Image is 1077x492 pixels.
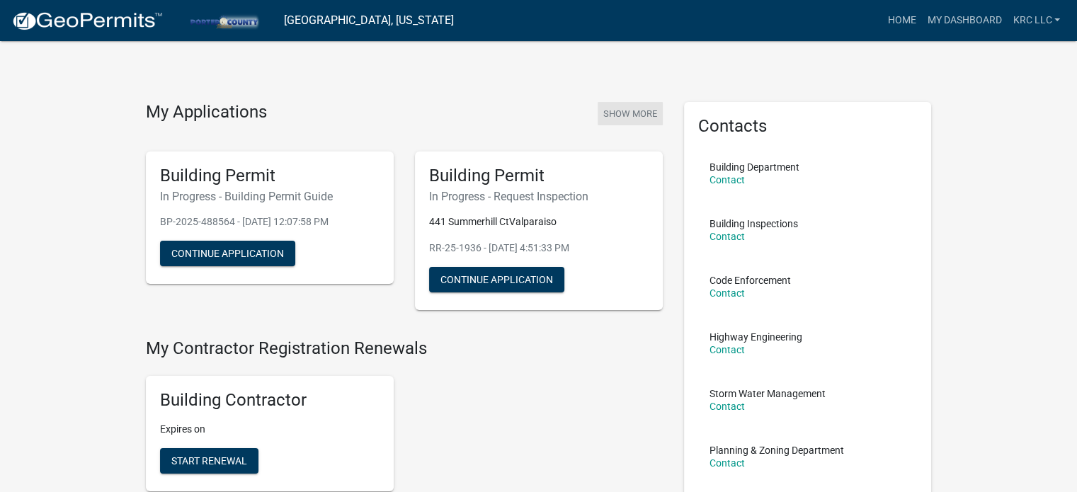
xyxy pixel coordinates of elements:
button: Continue Application [160,241,295,266]
p: Building Department [710,162,799,172]
h4: My Applications [146,102,267,123]
a: KRC LLC [1007,7,1066,34]
p: Code Enforcement [710,275,791,285]
h5: Building Contractor [160,390,380,411]
a: Contact [710,344,745,355]
a: Contact [710,401,745,412]
a: Contact [710,174,745,185]
p: 441 Summerhill CtValparaiso [429,214,649,229]
p: Planning & Zoning Department [710,445,844,455]
a: Contact [710,287,745,299]
p: BP-2025-488564 - [DATE] 12:07:58 PM [160,214,380,229]
p: Expires on [160,422,380,437]
h5: Contacts [698,116,918,137]
button: Show More [598,102,663,125]
a: Home [882,7,921,34]
span: Start Renewal [171,455,247,467]
a: Contact [710,231,745,242]
h6: In Progress - Request Inspection [429,190,649,203]
p: Storm Water Management [710,389,826,399]
p: RR-25-1936 - [DATE] 4:51:33 PM [429,241,649,256]
h6: In Progress - Building Permit Guide [160,190,380,203]
p: Highway Engineering [710,332,802,342]
h5: Building Permit [429,166,649,186]
button: Start Renewal [160,448,258,474]
h4: My Contractor Registration Renewals [146,338,663,359]
a: [GEOGRAPHIC_DATA], [US_STATE] [284,8,454,33]
a: Contact [710,457,745,469]
h5: Building Permit [160,166,380,186]
a: My Dashboard [921,7,1007,34]
img: Porter County, Indiana [174,11,273,30]
button: Continue Application [429,267,564,292]
p: Building Inspections [710,219,798,229]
